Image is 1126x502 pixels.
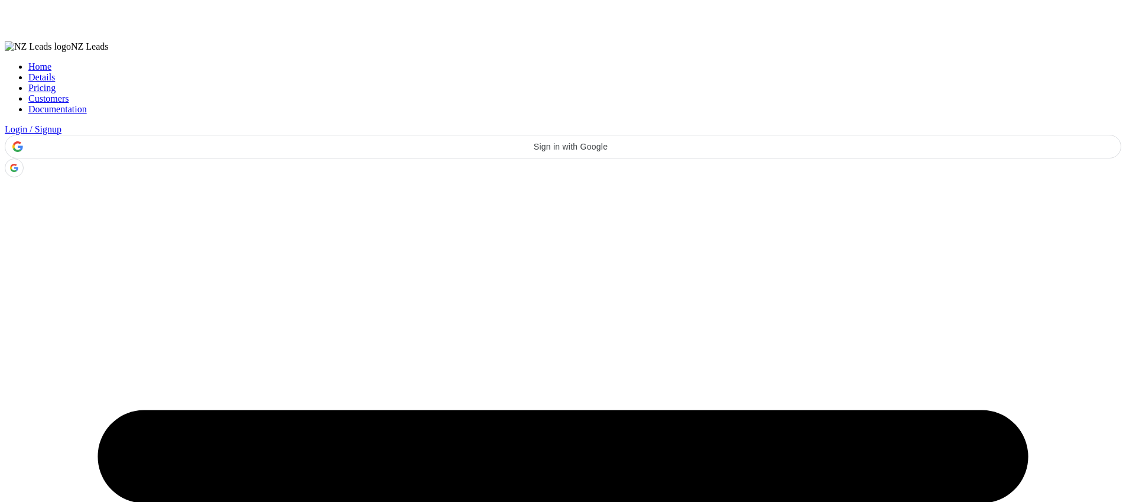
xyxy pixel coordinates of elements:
[71,41,109,51] span: NZ Leads
[5,135,1121,158] div: Sign in with Google
[5,41,71,52] img: NZ Leads logo
[28,83,56,93] a: Pricing
[28,104,87,114] a: Documentation
[5,124,61,134] a: Login / Signup
[28,93,69,103] a: Customers
[28,61,51,72] a: Home
[28,72,55,82] a: Details
[28,142,1114,151] span: Sign in with Google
